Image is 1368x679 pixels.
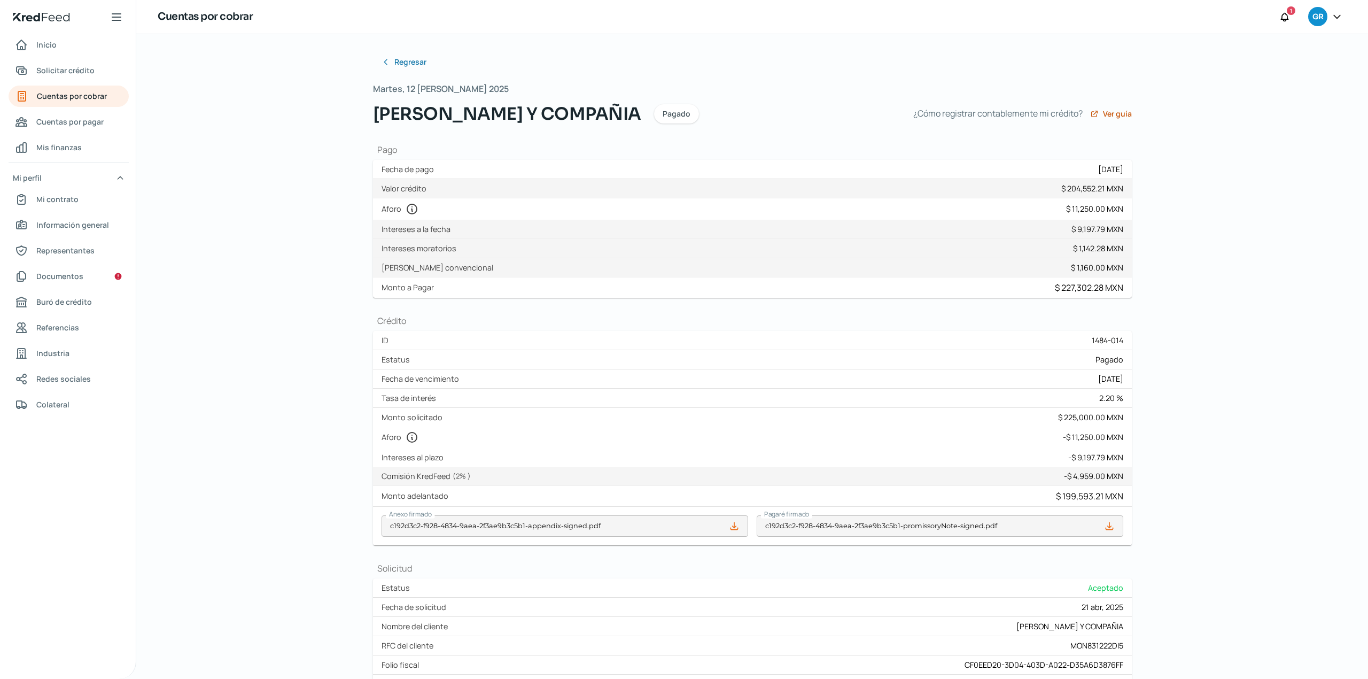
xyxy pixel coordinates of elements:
[382,583,414,593] label: Estatus
[382,431,423,444] label: Aforo
[382,183,431,194] label: Valor crédito
[382,660,423,670] label: Folio fiscal
[36,372,91,385] span: Redes sociales
[382,412,447,422] label: Monto solicitado
[37,89,107,103] span: Cuentas por cobrar
[382,203,423,215] label: Aforo
[1063,432,1123,442] div: - $ 11,250.00 MXN
[36,295,92,308] span: Buró de crédito
[36,38,57,51] span: Inicio
[389,510,432,519] span: Anexo firmado
[9,86,129,107] a: Cuentas por cobrar
[1056,490,1123,502] div: $ 199,593.21 MXN
[9,214,129,236] a: Información general
[373,101,641,127] span: [PERSON_NAME] Y COMPAÑIA
[382,335,393,345] label: ID
[1058,412,1123,422] div: $ 225,000.00 MXN
[9,111,129,133] a: Cuentas por pagar
[382,224,455,234] label: Intereses a la fecha
[453,471,471,481] span: ( 2 % )
[382,354,414,365] label: Estatus
[36,141,82,154] span: Mis finanzas
[1016,621,1123,631] div: [PERSON_NAME] Y COMPAÑIA
[1082,602,1123,612] div: 21 abr, 2025
[382,263,498,273] label: [PERSON_NAME] convencional
[9,343,129,364] a: Industria
[1095,354,1123,365] span: Pagado
[382,282,438,292] label: Monto a Pagar
[158,9,253,25] h1: Cuentas por cobrar
[382,164,438,174] label: Fecha de pago
[9,317,129,338] a: Referencias
[382,491,453,501] label: Monto adelantado
[36,321,79,334] span: Referencias
[36,269,83,283] span: Documentos
[382,393,440,403] label: Tasa de interés
[9,34,129,56] a: Inicio
[1290,6,1292,16] span: 1
[1061,183,1123,194] div: $ 204,552.21 MXN
[1098,164,1123,174] div: [DATE]
[36,115,104,128] span: Cuentas por pagar
[1066,204,1123,214] div: $ 11,250.00 MXN
[373,562,1132,574] h1: Solicitud
[1099,393,1123,403] div: 2.20 %
[1103,110,1132,118] span: Ver guía
[36,192,79,206] span: Mi contrato
[9,60,129,81] a: Solicitar crédito
[1071,224,1123,234] div: $ 9,197.79 MXN
[1312,11,1323,24] span: GR
[382,641,438,651] label: RFC del cliente
[382,621,452,631] label: Nombre del cliente
[382,374,463,384] label: Fecha de vencimiento
[13,171,42,184] span: Mi perfil
[382,243,461,253] label: Intereses moratorios
[9,266,129,287] a: Documentos
[1098,374,1123,384] div: [DATE]
[1088,583,1123,593] span: Aceptado
[9,291,129,313] a: Buró de crédito
[1071,263,1123,273] div: $ 1,160.00 MXN
[394,58,426,66] span: Regresar
[9,394,129,415] a: Colateral
[373,315,1132,327] h1: Crédito
[1092,335,1123,345] div: 1484-014
[1055,282,1123,294] div: $ 227,302.28 MXN
[36,64,95,77] span: Solicitar crédito
[9,368,129,390] a: Redes sociales
[9,189,129,210] a: Mi contrato
[9,137,129,158] a: Mis finanzas
[1064,471,1123,481] div: - $ 4,959.00 MXN
[764,510,809,519] span: Pagaré firmado
[382,602,450,612] label: Fecha de solicitud
[382,471,475,481] label: Comisión KredFeed
[36,398,69,411] span: Colateral
[9,240,129,261] a: Representantes
[373,51,435,73] button: Regresar
[965,660,1123,670] div: CF0EED20-3D04-403D-A022-D35A6D3876FF
[663,110,690,118] span: Pagado
[382,452,448,462] label: Intereses al plazo
[373,144,1132,156] h1: Pago
[36,346,69,360] span: Industria
[373,81,509,97] span: Martes, 12 [PERSON_NAME] 2025
[1090,110,1132,118] a: Ver guía
[1073,243,1123,253] div: $ 1,142.28 MXN
[1068,452,1123,462] div: - $ 9,197.79 MXN
[1070,641,1123,651] div: MON831222DI5
[36,244,95,257] span: Representantes
[36,218,109,232] span: Información general
[913,106,1083,121] span: ¿Cómo registrar contablemente mi crédito?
